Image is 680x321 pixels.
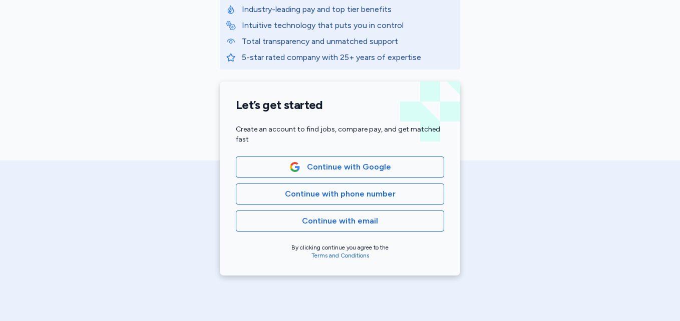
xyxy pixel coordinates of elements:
button: Continue with email [236,210,444,231]
p: Intuitive technology that puts you in control [242,19,454,31]
h1: Let’s get started [236,97,444,112]
a: Terms and Conditions [311,252,369,259]
button: Google LogoContinue with Google [236,156,444,177]
span: Continue with Google [307,161,391,173]
p: 5-star rated company with 25+ years of expertise [242,51,454,63]
span: Continue with email [302,215,378,227]
div: Create an account to find jobs, compare pay, and get matched fast [236,124,444,144]
span: Continue with phone number [285,188,396,200]
div: By clicking continue you agree to the [236,243,444,259]
button: Continue with phone number [236,183,444,204]
img: Google Logo [289,161,300,172]
p: Industry-leading pay and top tier benefits [242,3,454,15]
p: Total transparency and unmatched support [242,35,454,47]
